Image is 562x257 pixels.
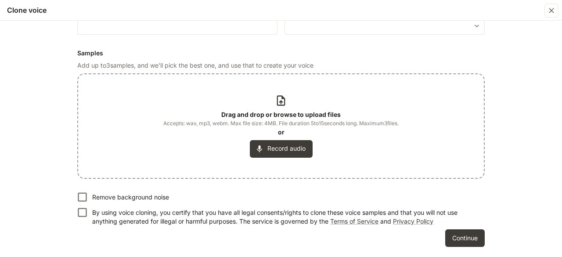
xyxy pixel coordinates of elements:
b: Drag and drop or browse to upload files [221,111,341,118]
a: Terms of Service [330,217,378,225]
p: Add up to 3 samples, and we'll pick the best one, and use that to create your voice [77,61,485,70]
div: ​ [285,22,484,30]
b: or [278,128,285,136]
p: By using voice cloning, you certify that you have all legal consents/rights to clone these voice ... [92,208,478,226]
h5: Clone voice [7,5,47,15]
button: Continue [445,229,485,247]
h6: Samples [77,49,485,58]
a: Privacy Policy [393,217,433,225]
span: Accepts: wav, mp3, webm. Max file size: 4MB. File duration 5 to 15 seconds long. Maximum 3 files. [163,119,399,128]
p: Remove background noise [92,193,169,202]
button: Record audio [250,140,313,158]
